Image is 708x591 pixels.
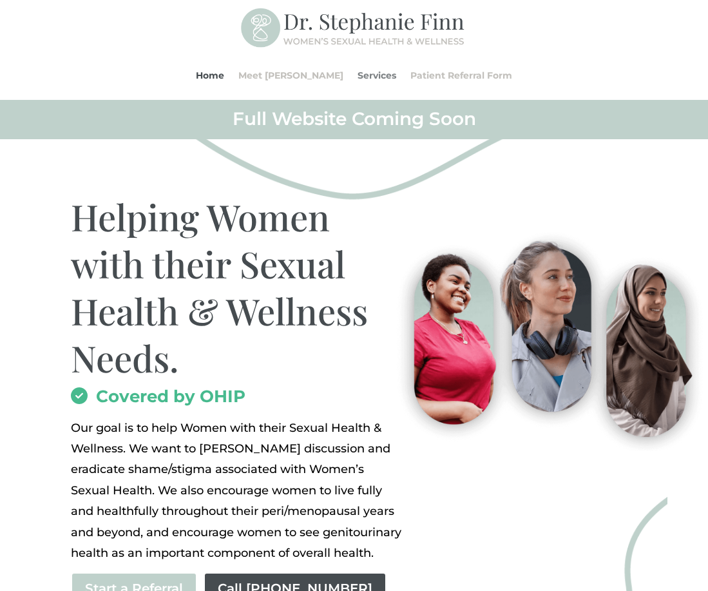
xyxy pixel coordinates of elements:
[71,107,637,137] h2: Full Website Coming Soon
[196,51,224,100] a: Home
[71,388,404,411] h2: Covered by OHIP
[71,193,404,387] h1: Helping Women with their Sexual Health & Wellness Needs.
[71,418,404,564] p: Our goal is to help Women with their Sexual Health & Wellness. We want to [PERSON_NAME] discussio...
[71,418,404,564] div: Page 1
[358,51,396,100] a: Services
[410,51,512,100] a: Patient Referral Form
[238,51,343,100] a: Meet [PERSON_NAME]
